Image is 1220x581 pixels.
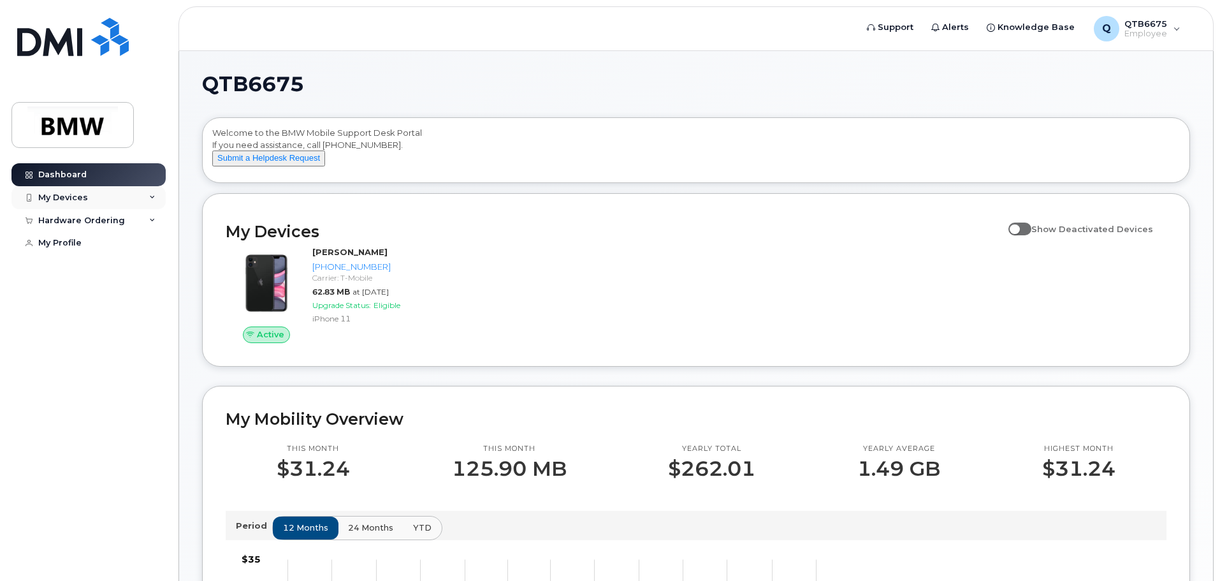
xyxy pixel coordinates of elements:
[857,444,940,454] p: Yearly average
[312,261,444,273] div: [PHONE_NUMBER]
[312,287,350,297] span: 62.83 MB
[212,151,325,166] button: Submit a Helpdesk Request
[277,457,350,480] p: $31.24
[236,253,297,314] img: iPhone_11.jpg
[1042,444,1115,454] p: Highest month
[202,75,304,94] span: QTB6675
[312,272,444,283] div: Carrier: T-Mobile
[1031,224,1153,234] span: Show Deactivated Devices
[452,457,567,480] p: 125.90 MB
[1008,217,1019,227] input: Show Deactivated Devices
[212,152,325,163] a: Submit a Helpdesk Request
[374,300,400,310] span: Eligible
[277,444,350,454] p: This month
[348,522,393,534] span: 24 months
[352,287,389,297] span: at [DATE]
[312,247,388,257] strong: [PERSON_NAME]
[226,409,1166,429] h2: My Mobility Overview
[312,313,444,324] div: iPhone 11
[413,522,432,534] span: YTD
[312,300,371,310] span: Upgrade Status:
[1165,526,1210,571] iframe: Messenger Launcher
[257,328,284,341] span: Active
[226,246,449,343] a: Active[PERSON_NAME][PHONE_NUMBER]Carrier: T-Mobile62.83 MBat [DATE]Upgrade Status:EligibleiPhone 11
[857,457,940,480] p: 1.49 GB
[668,457,755,480] p: $262.01
[668,444,755,454] p: Yearly total
[242,554,261,565] tspan: $35
[452,444,567,454] p: This month
[212,127,1180,178] div: Welcome to the BMW Mobile Support Desk Portal If you need assistance, call [PHONE_NUMBER].
[1042,457,1115,480] p: $31.24
[236,520,272,532] p: Period
[226,222,1002,241] h2: My Devices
